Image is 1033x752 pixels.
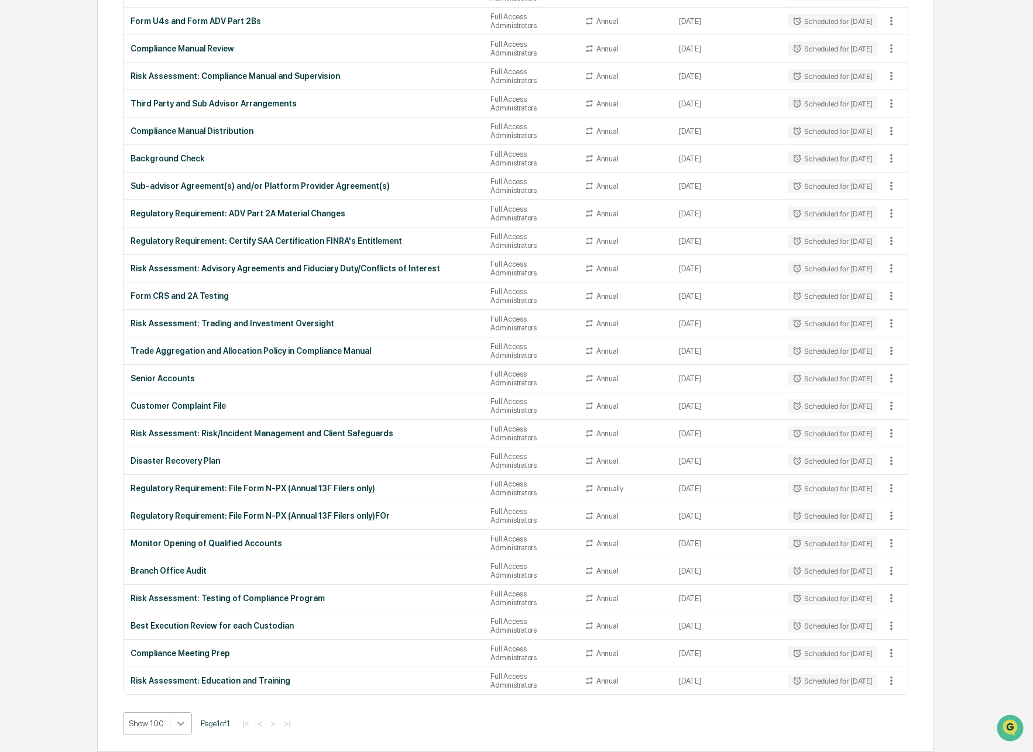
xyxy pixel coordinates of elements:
[40,101,153,111] div: We're offline, we'll be back soon
[788,151,877,165] div: Scheduled for [DATE]
[490,95,571,112] div: Full Access Administrators
[672,612,781,640] td: [DATE]
[596,319,618,328] div: Annual
[672,475,781,502] td: [DATE]
[131,44,477,53] div: Compliance Manual Review
[788,454,877,468] div: Scheduled for [DATE]
[131,346,477,356] div: Trade Aggregation and Allocation Policy in Compliance Manual
[7,143,80,164] a: 🖐️Preclearance
[490,534,571,552] div: Full Access Administrators
[490,452,571,470] div: Full Access Administrators
[672,227,781,255] td: [DATE]
[490,67,571,85] div: Full Access Administrators
[131,621,477,630] div: Best Execution Review for each Custodian
[12,171,21,180] div: 🔎
[788,261,877,275] div: Scheduled for [DATE]
[672,337,781,365] td: [DATE]
[267,719,279,729] button: >
[672,530,781,557] td: [DATE]
[131,676,477,685] div: Risk Assessment: Education and Training
[199,93,213,107] button: Start new chat
[672,557,781,585] td: [DATE]
[996,713,1027,745] iframe: Open customer support
[596,264,618,273] div: Annual
[239,719,252,729] button: |<
[788,674,877,688] div: Scheduled for [DATE]
[490,40,571,57] div: Full Access Administrators
[490,480,571,497] div: Full Access Administrators
[672,173,781,200] td: [DATE]
[131,99,477,108] div: Third Party and Sub Advisor Arrangements
[596,649,618,658] div: Annual
[490,315,571,332] div: Full Access Administrators
[788,289,877,303] div: Scheduled for [DATE]
[490,122,571,140] div: Full Access Administrators
[490,150,571,167] div: Full Access Administrators
[788,481,877,495] div: Scheduled for [DATE]
[490,397,571,415] div: Full Access Administrators
[80,143,150,164] a: 🗄️Attestations
[131,374,477,383] div: Senior Accounts
[788,536,877,550] div: Scheduled for [DATE]
[490,205,571,222] div: Full Access Administrators
[490,589,571,607] div: Full Access Administrators
[672,145,781,173] td: [DATE]
[131,236,477,246] div: Regulatory Requirement: Certify SAA Certification FINRA's Entitlement
[596,99,618,108] div: Annual
[596,154,618,163] div: Annual
[490,644,571,662] div: Full Access Administrators
[788,316,877,330] div: Scheduled for [DATE]
[131,16,477,26] div: Form U4s and Form ADV Part 2Bs
[672,420,781,447] td: [DATE]
[490,12,571,30] div: Full Access Administrators
[596,237,618,246] div: Annual
[490,507,571,525] div: Full Access Administrators
[131,539,477,548] div: Monitor Opening of Qualified Accounts
[490,425,571,442] div: Full Access Administrators
[596,72,618,81] div: Annual
[85,149,94,158] div: 🗄️
[131,511,477,520] div: Regulatory Requirement: File Form N-PX (Annual 13F Filers only)FOr
[596,484,623,493] div: Annually
[131,71,477,81] div: Risk Assessment: Compliance Manual and Supervision
[131,429,477,438] div: Risk Assessment: Risk/Incident Management and Client Safeguards
[788,371,877,385] div: Scheduled for [DATE]
[596,44,618,53] div: Annual
[490,342,571,360] div: Full Access Administrators
[788,509,877,523] div: Scheduled for [DATE]
[131,566,477,575] div: Branch Office Audit
[490,672,571,689] div: Full Access Administrators
[672,585,781,612] td: [DATE]
[596,429,618,438] div: Annual
[788,344,877,358] div: Scheduled for [DATE]
[12,25,213,43] p: How can we help?
[131,126,477,136] div: Compliance Manual Distribution
[672,8,781,35] td: [DATE]
[672,310,781,337] td: [DATE]
[596,17,618,26] div: Annual
[672,200,781,227] td: [DATE]
[23,147,75,159] span: Preclearance
[596,457,618,465] div: Annual
[131,264,477,273] div: Risk Assessment: Advisory Agreements and Fiduciary Duty/Conflicts of Interest
[596,402,618,411] div: Annual
[672,392,781,420] td: [DATE]
[788,206,877,220] div: Scheduled for [DATE]
[672,35,781,63] td: [DATE]
[23,170,74,181] span: Data Lookup
[97,147,145,159] span: Attestations
[12,89,33,111] img: 1746055101610-c473b297-6a78-478c-a979-82029cc54cd1
[596,127,618,136] div: Annual
[83,198,142,207] a: Powered byPylon
[596,292,618,301] div: Annual
[281,719,294,729] button: >|
[788,646,877,660] div: Scheduled for [DATE]
[490,617,571,634] div: Full Access Administrators
[788,42,877,56] div: Scheduled for [DATE]
[131,291,477,301] div: Form CRS and 2A Testing
[131,648,477,658] div: Compliance Meeting Prep
[596,209,618,218] div: Annual
[40,89,192,101] div: Start new chat
[201,719,230,728] span: Page 1 of 1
